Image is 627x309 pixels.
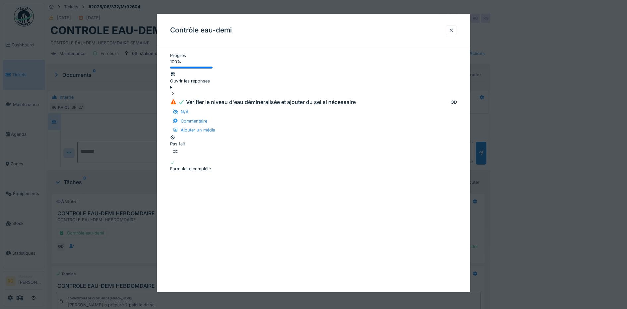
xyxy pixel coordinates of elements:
div: Ajouter un média [170,126,218,134]
h3: Contrôle eau-demi [170,26,232,34]
progress: 100 % [170,66,213,70]
div: Ouvrir les réponses [170,72,457,84]
div: N/A [170,107,191,116]
div: Pas fait [170,134,457,147]
div: Progrès [170,52,457,59]
div: 100 % [170,59,457,65]
div: Commentaire [170,116,210,125]
div: Vérifier le niveau d'eau déminéralisée et ajouter du sel si nécessaire [170,98,356,106]
summary: Vérifier le niveau d'eau déminéralisée et ajouter du sel si nécessaireQD [170,84,457,107]
div: QD [451,99,457,105]
div: Formulaire complété [170,166,457,172]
